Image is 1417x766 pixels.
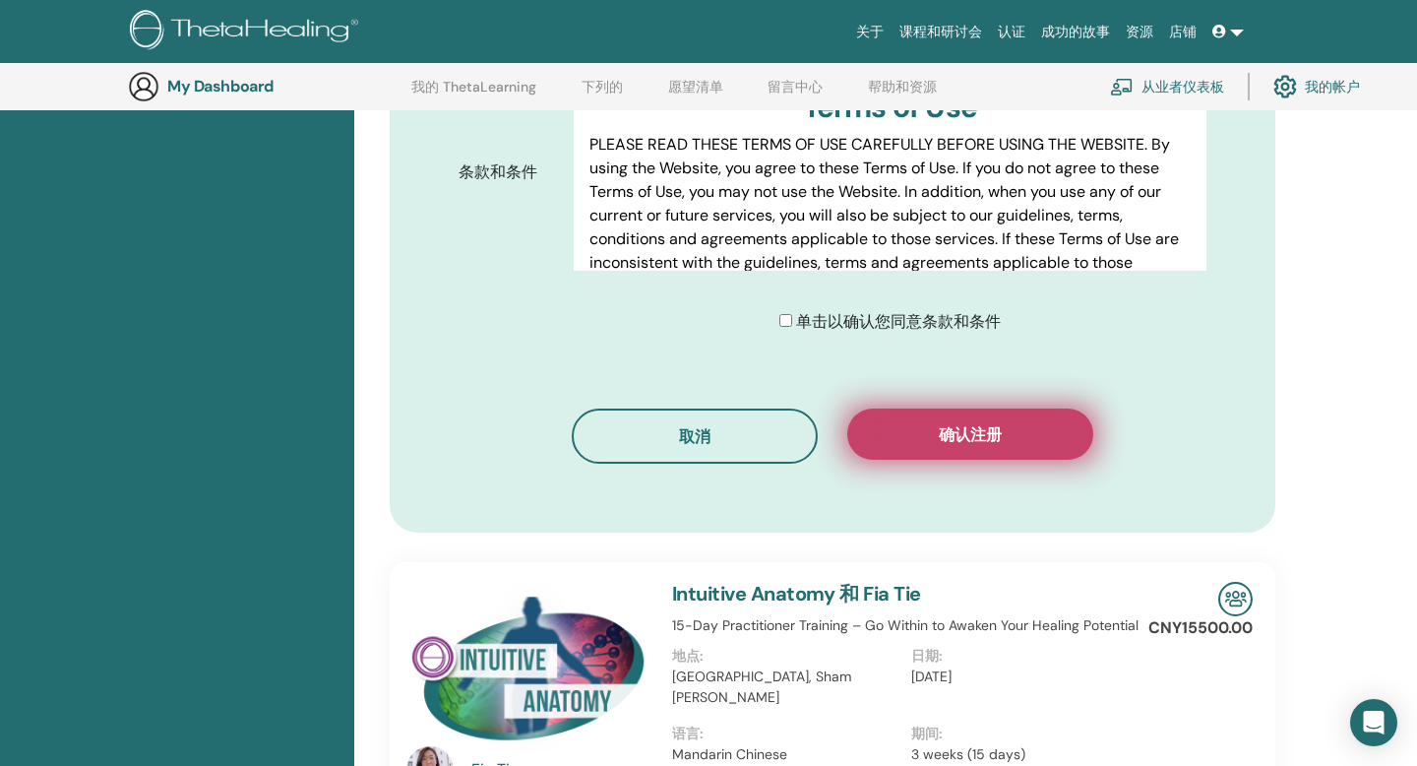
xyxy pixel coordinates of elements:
img: generic-user-icon.jpg [128,71,159,102]
a: 认证 [990,14,1033,50]
h3: Terms of Use [589,90,1191,125]
span: 取消 [679,426,710,447]
p: 期间: [911,724,1139,744]
a: 资源 [1118,14,1161,50]
img: logo.png [130,10,365,54]
a: 关于 [848,14,892,50]
p: 日期: [911,646,1139,667]
p: 语言: [672,724,899,744]
a: 成功的故事 [1033,14,1118,50]
p: 3 weeks (15 days) [911,744,1139,765]
a: 留言中心 [768,79,823,110]
img: In-Person Seminar [1218,582,1253,616]
img: cog.svg [1273,70,1297,103]
a: 帮助和资源 [868,79,937,110]
a: 我的帐户 [1273,65,1360,108]
span: 单击以确认您同意条款和条件 [796,311,1001,332]
label: 条款和条件 [444,154,574,191]
a: 愿望清单 [668,79,723,110]
p: 地点: [672,646,899,667]
button: 确认注册 [847,409,1093,460]
p: PLEASE READ THESE TERMS OF USE CAREFULLY BEFORE USING THE WEBSITE. By using the Website, you agre... [589,133,1191,298]
p: [GEOGRAPHIC_DATA], Sham [PERSON_NAME] [672,667,899,708]
a: 下列的 [582,79,623,110]
p: [DATE] [911,667,1139,687]
p: Mandarin Chinese [672,744,899,765]
a: 店铺 [1161,14,1204,50]
img: chalkboard-teacher.svg [1110,78,1134,96]
img: Intuitive Anatomy [406,582,648,752]
p: CNY15500.00 [1148,616,1253,640]
p: 15-Day Practitioner Training – Go Within to Awaken Your Healing Potential [672,615,1150,636]
h3: My Dashboard [167,77,364,96]
button: 取消 [572,409,818,464]
a: Intuitive Anatomy 和 Fia Tie [672,581,921,606]
div: Open Intercom Messenger [1350,699,1397,746]
a: 我的 ThetaLearning [411,79,536,110]
a: 从业者仪表板 [1110,65,1224,108]
a: 课程和研讨会 [892,14,990,50]
span: 确认注册 [939,424,1002,445]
